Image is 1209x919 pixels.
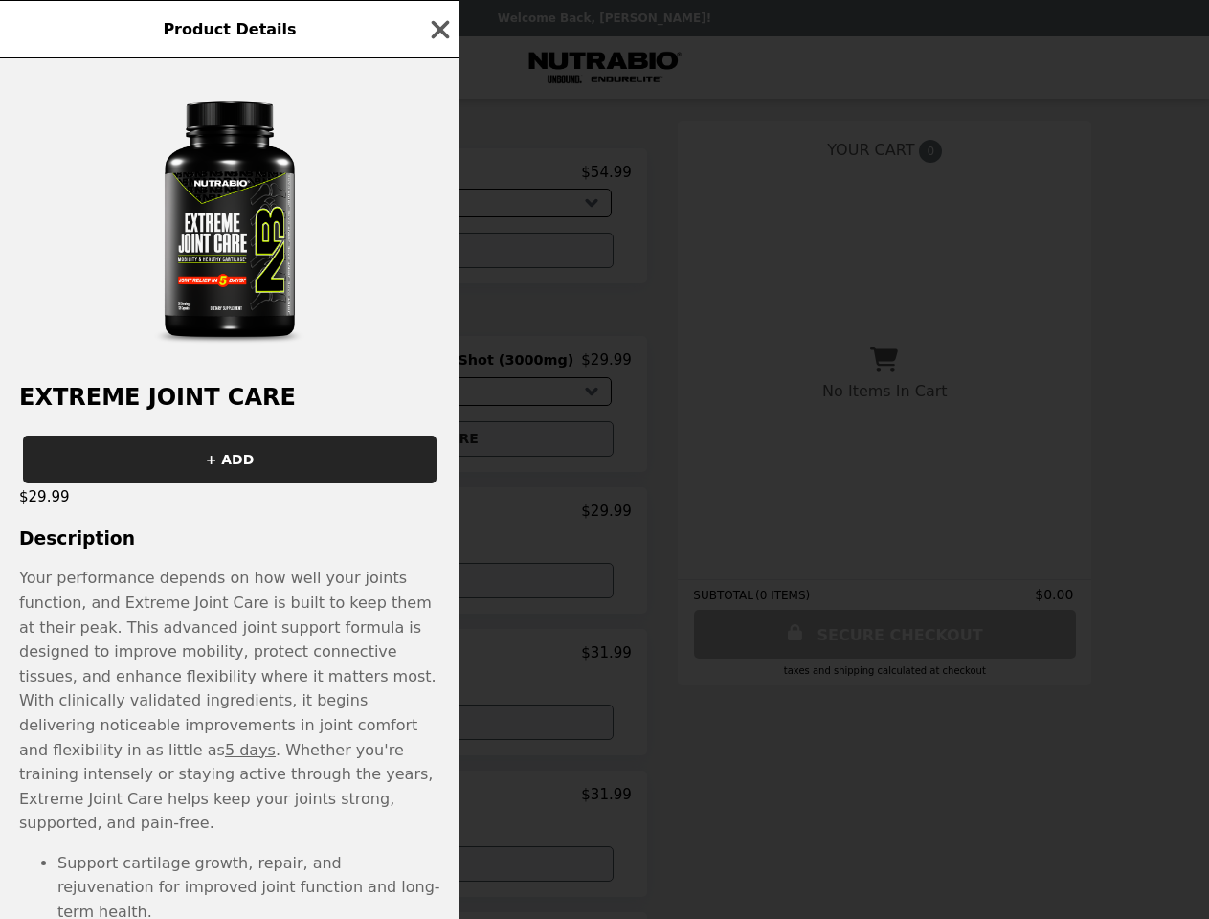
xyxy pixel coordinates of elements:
[19,566,440,836] p: Your performance depends on how well your joints function, and Extreme Joint Care is built to kee...
[163,20,296,38] span: Product Details
[225,741,276,759] span: 5 days
[23,436,437,483] button: + ADD
[86,78,373,365] img: 30 Servings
